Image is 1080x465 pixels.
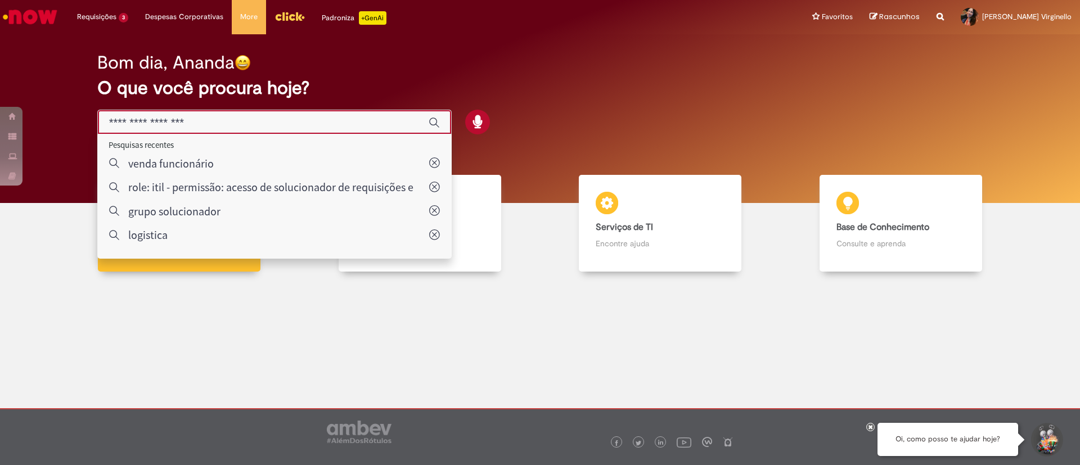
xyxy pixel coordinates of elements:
[97,53,235,73] h2: Bom dia, Ananda
[540,175,781,272] a: Serviços de TI Encontre ajuda
[877,423,1018,456] div: Oi, como posso te ajudar hoje?
[677,435,691,449] img: logo_footer_youtube.png
[596,238,724,249] p: Encontre ajuda
[836,222,929,233] b: Base de Conhecimento
[658,440,664,446] img: logo_footer_linkedin.png
[145,11,223,22] span: Despesas Corporativas
[636,440,641,446] img: logo_footer_twitter.png
[596,222,653,233] b: Serviços de TI
[59,175,300,272] a: Tirar dúvidas Tirar dúvidas com Lupi Assist e Gen Ai
[781,175,1021,272] a: Base de Conhecimento Consulte e aprenda
[240,11,258,22] span: More
[322,11,386,25] div: Padroniza
[327,421,391,443] img: logo_footer_ambev_rotulo_gray.png
[614,440,619,446] img: logo_footer_facebook.png
[836,238,965,249] p: Consulte e aprenda
[235,55,251,71] img: happy-face.png
[274,8,305,25] img: click_logo_yellow_360x200.png
[77,11,116,22] span: Requisições
[1029,423,1063,457] button: Iniciar Conversa de Suporte
[723,437,733,447] img: logo_footer_naosei.png
[870,12,920,22] a: Rascunhos
[702,437,712,447] img: logo_footer_workplace.png
[359,11,386,25] p: +GenAi
[1,6,59,28] img: ServiceNow
[982,12,1072,21] span: [PERSON_NAME] Virginello
[97,78,983,98] h2: O que você procura hoje?
[822,11,853,22] span: Favoritos
[119,13,128,22] span: 3
[879,11,920,22] span: Rascunhos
